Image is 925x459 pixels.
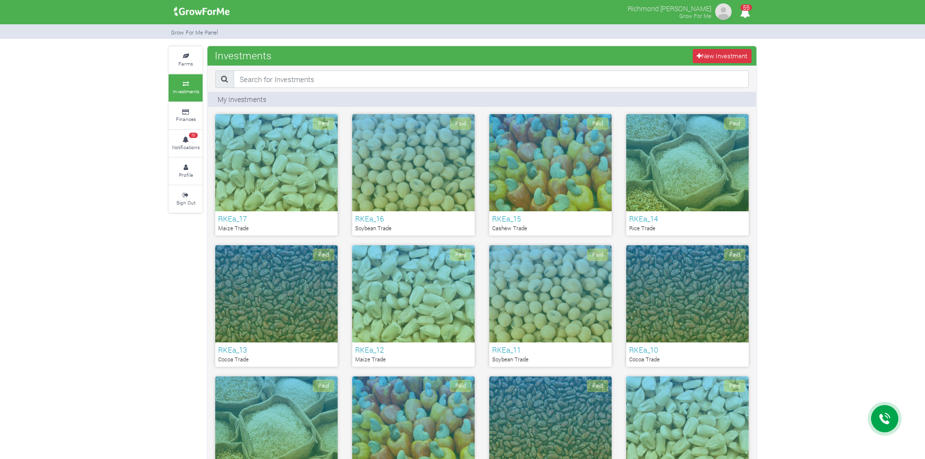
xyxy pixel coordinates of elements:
span: 55 [740,4,752,11]
small: Investments [172,88,199,95]
small: Notifications [172,144,200,151]
p: Cocoa Trade [218,356,335,364]
span: Paid [450,249,471,261]
a: New Investment [693,49,752,63]
input: Search for Investments [234,70,749,88]
a: Investments [169,74,203,101]
a: Paid RKEa_10 Cocoa Trade [626,245,749,367]
p: Rice Trade [629,224,746,233]
a: Paid RKEa_13 Cocoa Trade [215,245,338,367]
a: 55 Notifications [169,130,203,157]
span: Paid [587,249,608,261]
small: Farms [178,60,193,67]
small: Sign Out [176,199,195,206]
span: Paid [587,118,608,130]
small: Profile [179,171,193,178]
i: Notifications [736,2,754,24]
span: Paid [450,118,471,130]
a: Paid RKEa_11 Soybean Trade [489,245,612,367]
img: growforme image [171,2,233,21]
h6: RKEa_17 [218,214,335,223]
span: Investments [212,46,274,65]
span: Paid [724,118,745,130]
p: Soybean Trade [492,356,609,364]
p: Cocoa Trade [629,356,746,364]
h6: RKEa_13 [218,345,335,354]
span: 55 [189,133,198,138]
span: Paid [313,380,334,392]
a: Paid RKEa_17 Maize Trade [215,114,338,236]
img: growforme image [714,2,733,21]
span: Paid [450,380,471,392]
a: Finances [169,102,203,129]
p: Soybean Trade [355,224,472,233]
h6: RKEa_16 [355,214,472,223]
p: Richmond [PERSON_NAME] [628,2,711,14]
a: Paid RKEa_16 Soybean Trade [352,114,475,236]
p: My Investments [218,94,266,104]
p: Cashew Trade [492,224,609,233]
p: Maize Trade [355,356,472,364]
a: Paid RKEa_12 Maize Trade [352,245,475,367]
small: Grow For Me Panel [171,29,218,36]
small: Finances [176,116,196,122]
a: 55 [736,9,754,18]
a: Paid RKEa_15 Cashew Trade [489,114,612,236]
a: Sign Out [169,186,203,212]
h6: RKEa_15 [492,214,609,223]
p: Maize Trade [218,224,335,233]
small: Grow For Me [679,12,711,19]
h6: RKEa_10 [629,345,746,354]
h6: RKEa_12 [355,345,472,354]
a: Paid RKEa_14 Rice Trade [626,114,749,236]
h6: RKEa_14 [629,214,746,223]
a: Profile [169,158,203,185]
span: Paid [587,380,608,392]
h6: RKEa_11 [492,345,609,354]
a: Farms [169,47,203,73]
span: Paid [313,249,334,261]
span: Paid [724,380,745,392]
span: Paid [724,249,745,261]
span: Paid [313,118,334,130]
